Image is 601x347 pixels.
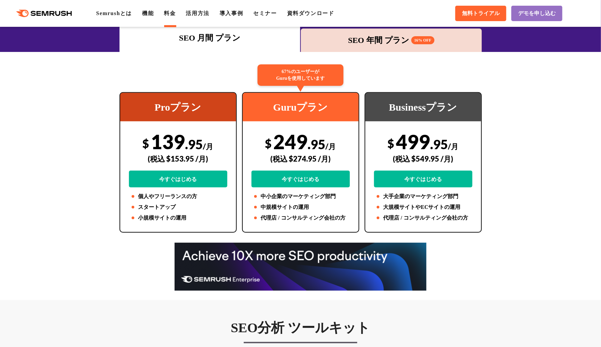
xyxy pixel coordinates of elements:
li: 大手企業のマーケティング部門 [374,192,472,200]
div: SEO 月間 プラン [123,32,297,44]
span: デモを申し込む [518,10,556,17]
a: 機能 [142,10,154,16]
div: 249 [251,130,350,187]
span: .95 [308,136,326,152]
span: .95 [430,136,448,152]
a: Semrushとは [96,10,132,16]
div: Businessプラン [365,93,481,121]
div: SEO 年間 プラン [304,34,478,46]
a: 無料トライアル [455,6,506,21]
span: $ [143,136,149,150]
div: (税込 $274.95 /月) [251,147,350,171]
li: 大規模サイトやECサイトの運用 [374,203,472,211]
a: 資料ダウンロード [287,10,334,16]
span: $ [265,136,272,150]
a: 導入事例 [220,10,243,16]
span: $ [388,136,395,150]
div: (税込 $153.95 /月) [129,147,227,171]
a: 活用方法 [186,10,210,16]
div: (税込 $549.95 /月) [374,147,472,171]
li: 個人やフリーランスの方 [129,192,227,200]
span: /月 [448,142,459,151]
a: セミナー [253,10,277,16]
a: 今すぐはじめる [374,171,472,187]
a: 料金 [164,10,176,16]
li: スタートアップ [129,203,227,211]
a: デモを申し込む [511,6,562,21]
div: 67%のユーザーが Guruを使用しています [258,64,343,86]
span: 16% OFF [411,36,434,44]
div: Guruプラン [243,93,359,121]
span: /月 [326,142,336,151]
li: 小規模サイトの運用 [129,214,227,222]
span: 無料トライアル [462,10,500,17]
span: .95 [185,136,203,152]
div: Proプラン [120,93,236,121]
li: 中小企業のマーケティング部門 [251,192,350,200]
div: 139 [129,130,227,187]
h3: SEO分析 ツールキット [120,320,482,336]
div: 499 [374,130,472,187]
span: /月 [203,142,214,151]
a: 今すぐはじめる [251,171,350,187]
li: 代理店 / コンサルティング会社の方 [251,214,350,222]
a: 今すぐはじめる [129,171,227,187]
li: 代理店 / コンサルティング会社の方 [374,214,472,222]
li: 中規模サイトの運用 [251,203,350,211]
